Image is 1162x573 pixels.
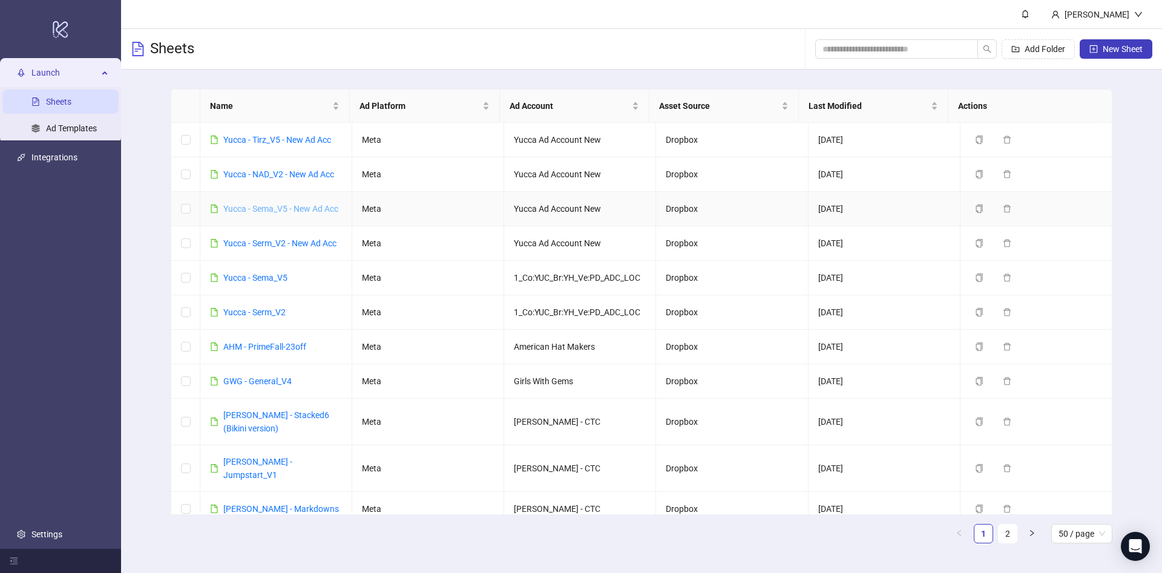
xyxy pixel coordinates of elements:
[210,99,330,113] span: Name
[1021,10,1029,18] span: bell
[504,226,656,261] td: Yucca Ad Account New
[1025,44,1065,54] span: Add Folder
[504,445,656,492] td: [PERSON_NAME] - CTC
[223,504,339,514] a: [PERSON_NAME] - Markdowns
[210,464,218,473] span: file
[1003,505,1011,513] span: delete
[975,205,983,213] span: copy
[1051,524,1112,543] div: Page Size
[352,445,504,492] td: Meta
[809,226,960,261] td: [DATE]
[504,492,656,526] td: [PERSON_NAME] - CTC
[974,524,993,543] li: 1
[975,273,983,282] span: copy
[210,377,218,385] span: file
[352,226,504,261] td: Meta
[950,524,969,543] li: Previous Page
[809,192,960,226] td: [DATE]
[1022,524,1042,543] button: right
[500,90,649,123] th: Ad Account
[956,529,963,537] span: left
[799,90,948,123] th: Last Modified
[998,524,1017,543] li: 2
[974,525,993,543] a: 1
[359,99,479,113] span: Ad Platform
[352,192,504,226] td: Meta
[999,525,1017,543] a: 2
[223,342,306,352] a: AHM - PrimeFall-23off
[950,524,969,543] button: left
[1103,44,1143,54] span: New Sheet
[210,273,218,282] span: file
[656,192,808,226] td: Dropbox
[809,99,928,113] span: Last Modified
[1002,39,1075,59] button: Add Folder
[352,157,504,192] td: Meta
[223,169,334,179] a: Yucca - NAD_V2 - New Ad Acc
[1089,45,1098,53] span: plus-square
[352,295,504,330] td: Meta
[656,330,808,364] td: Dropbox
[659,99,779,113] span: Asset Source
[31,152,77,162] a: Integrations
[1080,39,1152,59] button: New Sheet
[223,410,329,433] a: [PERSON_NAME] - Stacked6 (Bikini version)
[1003,273,1011,282] span: delete
[656,399,808,445] td: Dropbox
[809,364,960,399] td: [DATE]
[504,192,656,226] td: Yucca Ad Account New
[656,261,808,295] td: Dropbox
[656,157,808,192] td: Dropbox
[656,364,808,399] td: Dropbox
[1121,532,1150,561] div: Open Intercom Messenger
[975,342,983,351] span: copy
[352,261,504,295] td: Meta
[223,273,287,283] a: Yucca - Sema_V5
[510,99,629,113] span: Ad Account
[1028,529,1036,537] span: right
[1051,10,1060,19] span: user
[983,45,991,53] span: search
[1003,417,1011,426] span: delete
[210,342,218,351] span: file
[210,417,218,426] span: file
[17,68,25,77] span: rocket
[352,399,504,445] td: Meta
[1003,377,1011,385] span: delete
[809,445,960,492] td: [DATE]
[656,445,808,492] td: Dropbox
[809,330,960,364] td: [DATE]
[504,261,656,295] td: 1_Co:YUC_Br:YH_Ve:PD_ADC_LOC
[656,295,808,330] td: Dropbox
[1059,525,1105,543] span: 50 / page
[809,295,960,330] td: [DATE]
[975,464,983,473] span: copy
[975,377,983,385] span: copy
[131,42,145,56] span: file-text
[1003,170,1011,178] span: delete
[975,308,983,316] span: copy
[504,364,656,399] td: Girls With Gems
[504,123,656,157] td: Yucca Ad Account New
[1022,524,1042,543] li: Next Page
[350,90,499,123] th: Ad Platform
[200,90,350,123] th: Name
[223,238,336,248] a: Yucca - Serm_V2 - New Ad Acc
[1134,10,1143,19] span: down
[504,295,656,330] td: 1_Co:YUC_Br:YH_Ve:PD_ADC_LOC
[656,226,808,261] td: Dropbox
[223,457,292,480] a: [PERSON_NAME] - Jumpstart_V1
[809,261,960,295] td: [DATE]
[352,492,504,526] td: Meta
[352,123,504,157] td: Meta
[46,97,71,106] a: Sheets
[210,239,218,247] span: file
[809,399,960,445] td: [DATE]
[46,123,97,133] a: Ad Templates
[223,204,338,214] a: Yucca - Sema_V5 - New Ad Acc
[975,170,983,178] span: copy
[1003,308,1011,316] span: delete
[1003,464,1011,473] span: delete
[1003,239,1011,247] span: delete
[1003,205,1011,213] span: delete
